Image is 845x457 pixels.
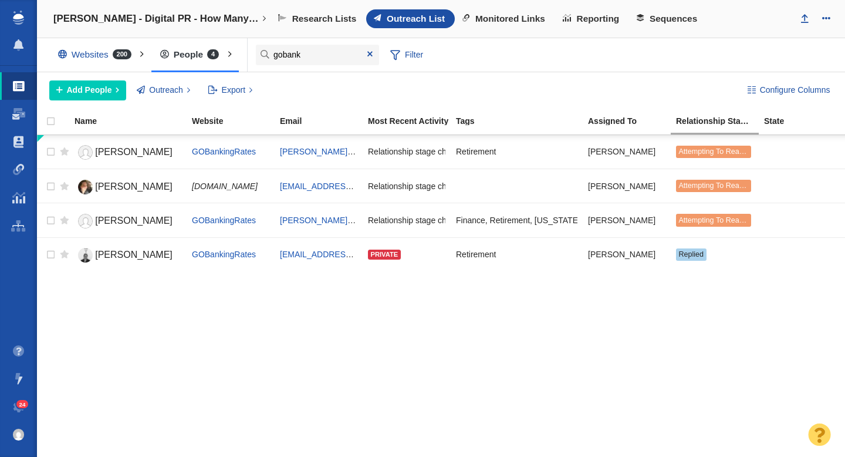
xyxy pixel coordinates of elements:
td: Attempting To Reach (2 tries) [671,169,759,203]
a: GOBankingRates [192,216,256,225]
a: Tags [456,117,587,127]
span: Retirement [456,249,496,260]
span: Monitored Links [475,14,545,24]
div: Most Recent Activity [368,117,455,125]
h4: [PERSON_NAME] - Digital PR - How Many Years Will It Take To Retire in Your State? [53,13,259,25]
a: [PERSON_NAME] [75,211,181,231]
a: Email [280,117,367,127]
span: Export [222,84,245,96]
div: Relationship Stage [676,117,763,125]
td: Replied [671,237,759,271]
a: Website [192,117,279,127]
button: Outreach [130,80,197,100]
div: [PERSON_NAME] [588,242,665,267]
span: Add People [67,84,112,96]
a: Name [75,117,191,127]
span: Relationship stage changed to: Attempting To Reach, 1 Attempt [368,146,598,157]
div: Assigned To [588,117,675,125]
span: Attempting To Reach (2 tries) [678,216,774,224]
span: Replied [678,250,704,258]
a: [PERSON_NAME][DOMAIN_NAME][EMAIL_ADDRESS][PERSON_NAME][DOMAIN_NAME] [280,216,620,225]
div: Tags [456,117,587,125]
span: Filter [383,44,430,66]
div: [PERSON_NAME] [588,207,665,233]
span: Outreach [149,84,183,96]
a: [EMAIL_ADDRESS][DOMAIN_NAME] [280,182,419,191]
div: Websites [49,41,146,68]
span: Relationship stage changed to: Attempting To Reach, 2 Attempts [368,181,602,191]
span: Sequences [650,14,697,24]
span: Retirement [456,146,496,157]
span: Attempting To Reach (1 try) [678,147,768,156]
img: buzzstream_logo_iconsimple.png [13,11,23,25]
div: Private [368,250,401,260]
a: [PERSON_NAME] [75,142,181,163]
button: Export [201,80,259,100]
span: 24 [16,400,29,409]
button: Configure Columns [741,80,837,100]
span: [DOMAIN_NAME] [192,182,258,191]
button: Add People [49,80,126,100]
span: Configure Columns [760,84,830,96]
div: Email [280,117,367,125]
div: [PERSON_NAME] [588,173,665,199]
span: Finance, Retirement, Washington [456,215,580,226]
a: Relationship Stage [676,117,763,127]
a: [PERSON_NAME] [75,245,181,266]
span: [PERSON_NAME] [95,250,173,260]
a: Assigned To [588,117,675,127]
span: [PERSON_NAME] [95,182,173,191]
input: Search [256,45,379,65]
span: Relationship stage changed to: Scheduled [368,215,522,226]
span: Attempting To Reach (2 tries) [678,182,774,190]
span: Outreach List [387,14,445,24]
a: Research Lists [271,9,366,28]
a: [PERSON_NAME][EMAIL_ADDRESS][PERSON_NAME][DOMAIN_NAME] [280,147,555,156]
span: [PERSON_NAME] [95,147,173,157]
a: Monitored Links [455,9,555,28]
span: Research Lists [292,14,357,24]
span: Reporting [577,14,620,24]
a: [PERSON_NAME] [75,177,181,197]
a: GOBankingRates [192,250,256,259]
div: [PERSON_NAME] [588,139,665,164]
img: 8a21b1a12a7554901d364e890baed237 [13,429,25,441]
td: Attempting To Reach (1 try) [671,135,759,169]
span: 200 [113,49,131,59]
div: Website [192,117,279,125]
div: Name [75,117,191,125]
span: [PERSON_NAME] [95,216,173,226]
a: [EMAIL_ADDRESS][DOMAIN_NAME] [280,250,419,259]
a: GOBankingRates [192,147,256,156]
td: Attempting To Reach (2 tries) [671,203,759,237]
a: Sequences [629,9,707,28]
a: Outreach List [366,9,455,28]
a: Reporting [555,9,629,28]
